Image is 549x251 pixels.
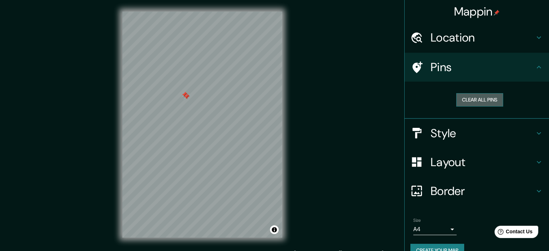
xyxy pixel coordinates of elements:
[270,225,279,234] button: Toggle attribution
[405,23,549,52] div: Location
[431,155,535,169] h4: Layout
[431,126,535,140] h4: Style
[431,30,535,45] h4: Location
[485,223,541,243] iframe: Help widget launcher
[456,93,503,107] button: Clear all pins
[431,184,535,198] h4: Border
[454,4,500,19] h4: Mappin
[405,119,549,148] div: Style
[413,217,421,223] label: Size
[431,60,535,74] h4: Pins
[122,12,282,238] canvas: Map
[405,53,549,82] div: Pins
[413,224,457,235] div: A4
[405,177,549,205] div: Border
[494,10,500,16] img: pin-icon.png
[405,148,549,177] div: Layout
